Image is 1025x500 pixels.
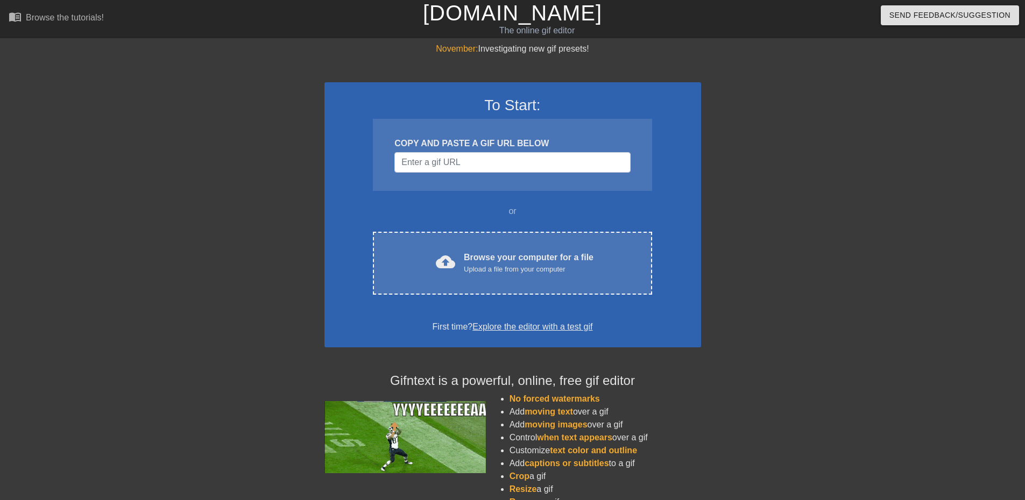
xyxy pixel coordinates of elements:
[525,420,587,429] span: moving images
[464,264,593,275] div: Upload a file from your computer
[423,1,602,25] a: [DOMAIN_NAME]
[26,13,104,22] div: Browse the tutorials!
[510,418,701,431] li: Add over a gif
[510,484,537,494] span: Resize
[510,431,701,444] li: Control over a gif
[352,205,673,218] div: or
[510,444,701,457] li: Customize
[9,10,22,23] span: menu_book
[347,24,727,37] div: The online gif editor
[436,44,478,53] span: November:
[436,252,455,272] span: cloud_upload
[9,10,104,27] a: Browse the tutorials!
[525,407,573,416] span: moving text
[510,457,701,470] li: Add to a gif
[537,433,612,442] span: when text appears
[889,9,1010,22] span: Send Feedback/Suggestion
[510,472,529,481] span: Crop
[394,137,630,150] div: COPY AND PASTE A GIF URL BELOW
[472,322,592,331] a: Explore the editor with a test gif
[550,446,637,455] span: text color and outline
[510,483,701,496] li: a gif
[881,5,1019,25] button: Send Feedback/Suggestion
[324,42,701,55] div: Investigating new gif presets!
[338,320,687,333] div: First time?
[510,470,701,483] li: a gif
[510,405,701,418] li: Add over a gif
[324,401,486,473] img: football_small.gif
[510,394,600,403] span: No forced watermarks
[324,373,701,389] h4: Gifntext is a powerful, online, free gif editor
[525,459,609,468] span: captions or subtitles
[338,96,687,115] h3: To Start:
[464,251,593,275] div: Browse your computer for a file
[394,152,630,173] input: Username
